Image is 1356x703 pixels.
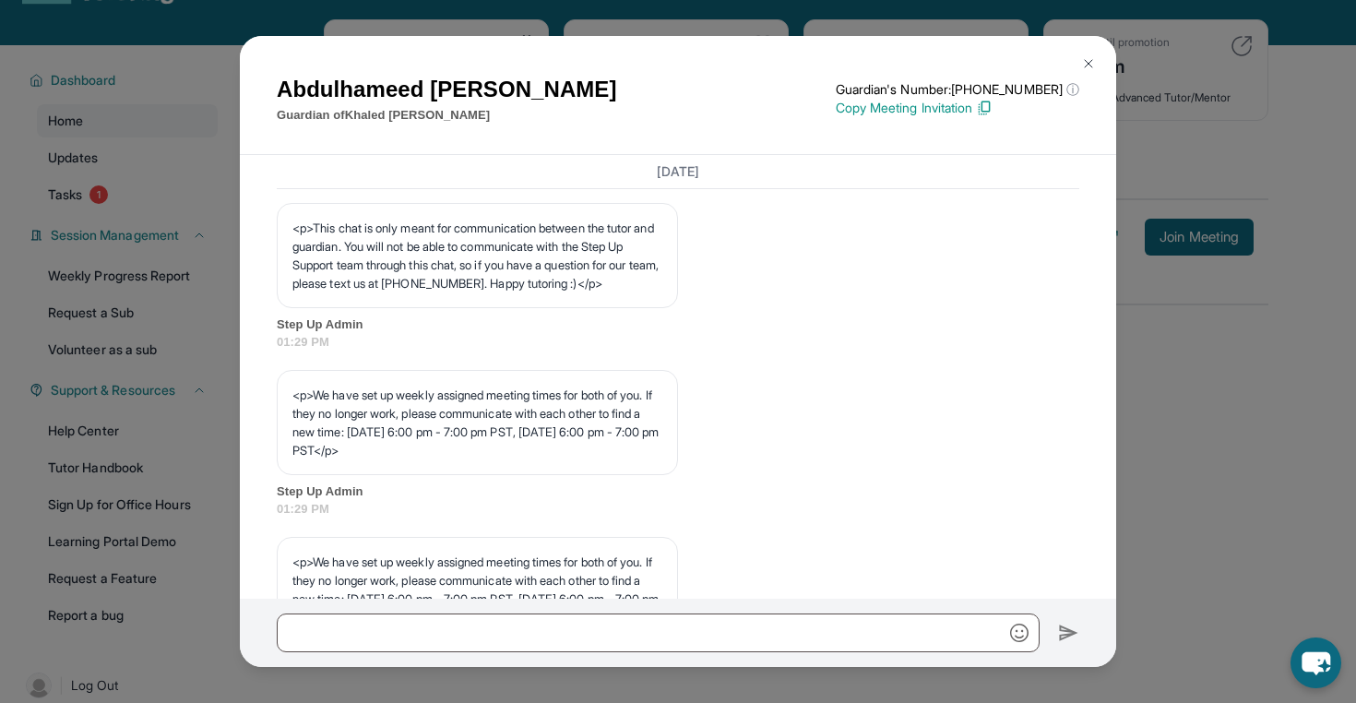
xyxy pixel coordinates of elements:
[277,73,616,106] h1: Abdulhameed [PERSON_NAME]
[277,333,1079,351] span: 01:29 PM
[1058,622,1079,644] img: Send icon
[1081,56,1096,71] img: Close Icon
[1066,80,1079,99] span: ⓘ
[836,80,1079,99] p: Guardian's Number: [PHONE_NUMBER]
[277,162,1079,181] h3: [DATE]
[292,553,662,626] p: <p>We have set up weekly assigned meeting times for both of you. If they no longer work, please c...
[1010,624,1029,642] img: Emoji
[292,219,662,292] p: <p>This chat is only meant for communication between the tutor and guardian. You will not be able...
[292,386,662,459] p: <p>We have set up weekly assigned meeting times for both of you. If they no longer work, please c...
[1291,637,1341,688] button: chat-button
[277,316,1079,334] span: Step Up Admin
[277,106,616,125] p: Guardian of Khaled [PERSON_NAME]
[277,483,1079,501] span: Step Up Admin
[277,500,1079,518] span: 01:29 PM
[976,100,993,116] img: Copy Icon
[836,99,1079,117] p: Copy Meeting Invitation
